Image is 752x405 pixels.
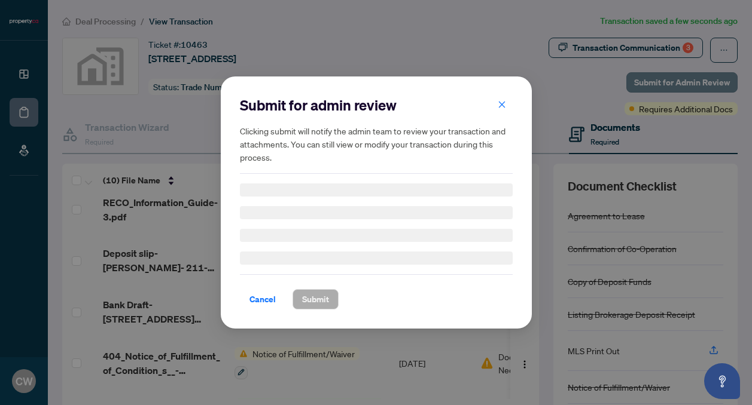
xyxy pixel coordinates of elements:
[293,289,339,309] button: Submit
[704,363,740,399] button: Open asap
[240,96,513,115] h2: Submit for admin review
[240,289,285,309] button: Cancel
[249,290,276,309] span: Cancel
[498,100,506,109] span: close
[240,124,513,164] h5: Clicking submit will notify the admin team to review your transaction and attachments. You can st...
